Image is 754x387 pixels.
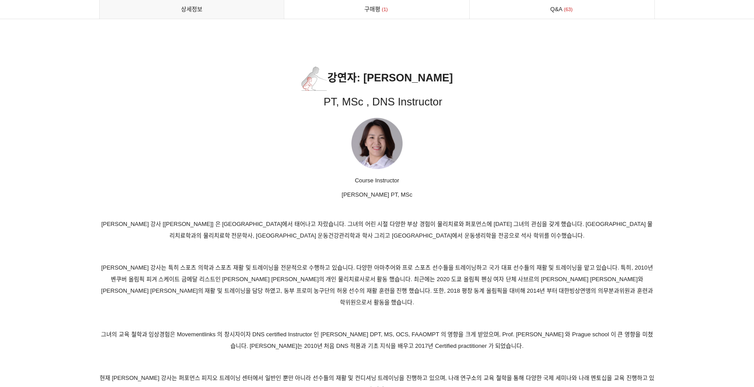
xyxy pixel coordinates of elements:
span: 1 [380,5,389,14]
span: 강연자 [301,72,357,84]
p: [PERSON_NAME] 강사 [[PERSON_NAME]] 은 [GEOGRAPHIC_DATA]에서 태어나고 자랐습니다. 그녀의 어린 시절 다양한 부상 경험이 물리치료와 퍼포먼... [99,218,655,242]
p: 그녀의 교육 철학과 임상경험은 Movementlinks 의 창시자이자 DNS certified Instructor 인 [PERSON_NAME] DPT, MS, OCS, FAA... [99,329,655,352]
img: 1597e3e65a0d2.png [301,66,327,91]
span: : [PERSON_NAME] [357,72,453,84]
span: 63 [563,5,574,14]
p: [PERSON_NAME] PT, MSc [99,190,655,200]
p: [PERSON_NAME] 강사는 특히 스포츠 의학과 스포츠 재활 및 트레이닝을 전문적으로 수행하고 있습니다. 다양한 아마추어와 프로 스포츠 선수들을 트레이닝하고 국가 대표 선... [99,262,655,308]
span: PT, MSc , DNS Instructor [323,96,442,108]
p: Course Instructor [99,176,655,185]
img: 38ae3aee9ae5a.png [351,118,403,169]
